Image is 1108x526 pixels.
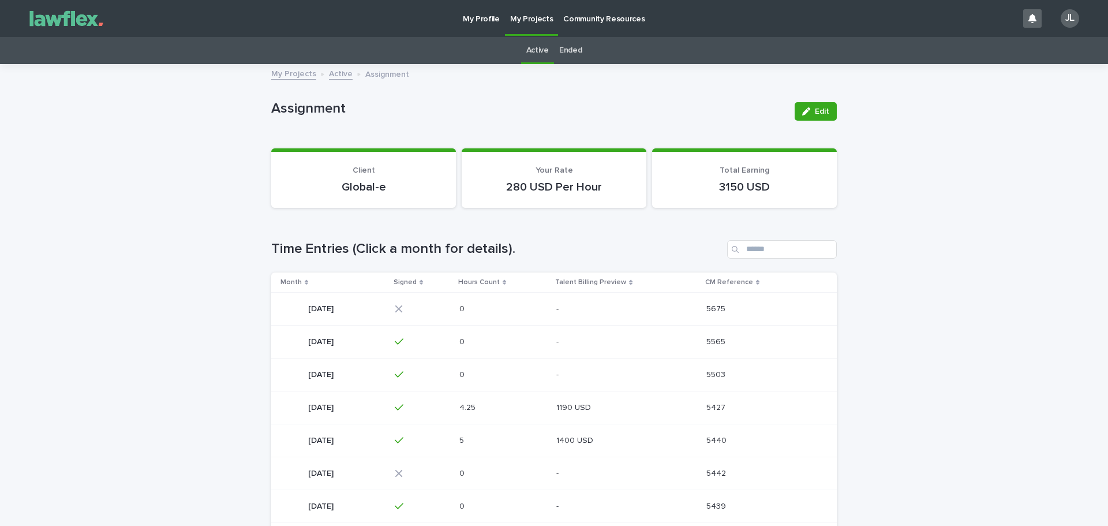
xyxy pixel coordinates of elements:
p: 5442 [706,467,728,479]
p: 0 [459,467,467,479]
p: 5565 [706,335,728,347]
input: Search [727,240,837,259]
p: 3150 USD [666,180,823,194]
p: 5503 [706,368,728,380]
p: [DATE] [308,302,336,314]
tr: [DATE][DATE] 00 -- 55655565 [271,325,837,358]
tr: [DATE][DATE] 55 1400 USD1400 USD 54405440 [271,424,837,457]
p: 0 [459,368,467,380]
tr: [DATE][DATE] 00 -- 54395439 [271,490,837,523]
p: CM Reference [705,276,753,289]
p: - [556,302,561,314]
a: Ended [559,37,582,64]
p: - [556,335,561,347]
p: 280 USD Per Hour [476,180,632,194]
tr: [DATE][DATE] 00 -- 55035503 [271,358,837,391]
a: Active [329,66,353,80]
p: Month [280,276,302,289]
p: 0 [459,302,467,314]
p: [DATE] [308,434,336,446]
button: Edit [795,102,837,121]
p: Global-e [285,180,442,194]
p: 4.25 [459,401,478,413]
p: 5 [459,434,466,446]
p: 5427 [706,401,728,413]
p: - [556,499,561,512]
p: 1400 USD [556,434,596,446]
p: - [556,368,561,380]
a: Active [526,37,549,64]
tr: [DATE][DATE] 4.254.25 1190 USD1190 USD 54275427 [271,391,837,424]
p: 5675 [706,302,728,314]
p: [DATE] [308,499,336,512]
p: [DATE] [308,368,336,380]
p: Assignment [271,100,785,117]
p: Talent Billing Preview [555,276,626,289]
p: 1190 USD [556,401,593,413]
p: 5440 [706,434,729,446]
a: My Projects [271,66,316,80]
p: 0 [459,335,467,347]
div: JL [1061,9,1079,28]
tr: [DATE][DATE] 00 -- 54425442 [271,457,837,490]
h1: Time Entries (Click a month for details). [271,241,723,258]
p: 0 [459,499,467,512]
span: Total Earning [720,166,769,174]
span: Edit [815,107,829,115]
p: Assignment [365,67,409,80]
p: Hours Count [458,276,500,289]
span: Your Rate [536,166,573,174]
p: 5439 [706,499,728,512]
p: Signed [394,276,417,289]
p: [DATE] [308,467,336,479]
img: Gnvw4qrBSHOAfo8VMhG6 [23,7,110,30]
span: Client [353,166,375,174]
tr: [DATE][DATE] 00 -- 56755675 [271,292,837,325]
p: [DATE] [308,335,336,347]
p: [DATE] [308,401,336,413]
p: - [556,467,561,479]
